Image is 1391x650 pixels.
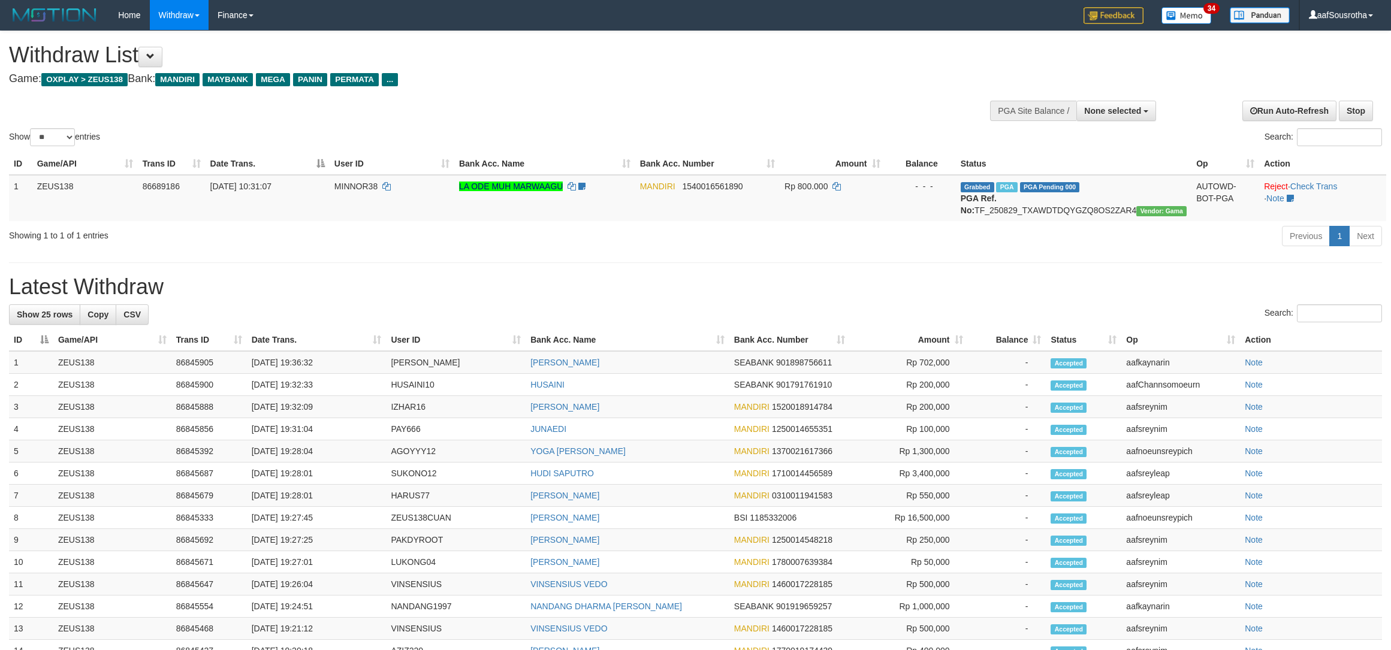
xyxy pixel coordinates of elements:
[968,418,1046,440] td: -
[41,73,128,86] span: OXPLAY > ZEUS138
[382,73,398,86] span: ...
[1242,101,1336,121] a: Run Auto-Refresh
[9,507,53,529] td: 8
[850,573,968,595] td: Rp 500,000
[734,424,770,434] span: MANDIRI
[247,595,387,618] td: [DATE] 19:24:51
[1051,380,1087,391] span: Accepted
[138,153,206,175] th: Trans ID: activate to sort column ascending
[734,557,770,567] span: MANDIRI
[1051,558,1087,568] span: Accepted
[32,175,138,221] td: ZEUS138
[386,529,526,551] td: PAKDYROOT
[772,424,832,434] span: Copy 1250014655351 to clipboard
[750,513,796,522] span: Copy 1185332006 to clipboard
[53,462,171,485] td: ZEUS138
[530,446,626,456] a: YOGA [PERSON_NAME]
[171,329,247,351] th: Trans ID: activate to sort column ascending
[772,402,832,412] span: Copy 1520018914784 to clipboard
[968,440,1046,462] td: -
[1121,529,1240,551] td: aafsreynim
[968,573,1046,595] td: -
[247,485,387,507] td: [DATE] 19:28:01
[256,73,290,86] span: MEGA
[1265,128,1382,146] label: Search:
[53,440,171,462] td: ZEUS138
[386,595,526,618] td: NANDANG1997
[247,329,387,351] th: Date Trans.: activate to sort column ascending
[1084,106,1141,116] span: None selected
[386,374,526,396] td: HUSAINI10
[171,418,247,440] td: 86845856
[53,485,171,507] td: ZEUS138
[9,175,32,221] td: 1
[1121,485,1240,507] td: aafsreyleap
[956,153,1191,175] th: Status
[1121,329,1240,351] th: Op: activate to sort column ascending
[1290,182,1338,191] a: Check Trans
[772,491,832,500] span: Copy 0310011941583 to clipboard
[772,624,832,633] span: Copy 1460017228185 to clipboard
[1051,580,1087,590] span: Accepted
[776,380,832,389] span: Copy 901791761910 to clipboard
[640,182,675,191] span: MANDIRI
[1121,440,1240,462] td: aafnoeunsreypich
[9,374,53,396] td: 2
[171,485,247,507] td: 86845679
[850,618,968,640] td: Rp 500,000
[1121,374,1240,396] td: aafChannsomoeurn
[530,402,599,412] a: [PERSON_NAME]
[968,485,1046,507] td: -
[850,329,968,351] th: Amount: activate to sort column ascending
[850,507,968,529] td: Rp 16,500,000
[734,446,770,456] span: MANDIRI
[772,535,832,545] span: Copy 1250014548218 to clipboard
[956,175,1191,221] td: TF_250829_TXAWDTDQYGZQ8OS2ZAR4
[1121,462,1240,485] td: aafsreyleap
[1264,182,1288,191] a: Reject
[734,579,770,589] span: MANDIRI
[53,351,171,374] td: ZEUS138
[968,529,1046,551] td: -
[155,73,200,86] span: MANDIRI
[116,304,149,325] a: CSV
[53,529,171,551] td: ZEUS138
[1051,358,1087,368] span: Accepted
[386,351,526,374] td: [PERSON_NAME]
[734,380,774,389] span: SEABANK
[1245,491,1263,500] a: Note
[530,491,599,500] a: [PERSON_NAME]
[1297,304,1382,322] input: Search:
[1046,329,1121,351] th: Status: activate to sort column ascending
[890,180,951,192] div: - - -
[734,535,770,545] span: MANDIRI
[386,462,526,485] td: SUKONO12
[386,440,526,462] td: AGOYYY12
[1245,424,1263,434] a: Note
[1259,175,1386,221] td: · ·
[203,73,253,86] span: MAYBANK
[1245,446,1263,456] a: Note
[1121,418,1240,440] td: aafsreynim
[784,182,828,191] span: Rp 800.000
[1161,7,1212,24] img: Button%20Memo.svg
[1051,602,1087,612] span: Accepted
[459,182,563,191] a: LA ODE MUH MARWAAGU
[1329,226,1350,246] a: 1
[386,507,526,529] td: ZEUS138CUAN
[386,573,526,595] td: VINSENSIUS
[9,396,53,418] td: 3
[850,529,968,551] td: Rp 250,000
[734,491,770,500] span: MANDIRI
[386,551,526,573] td: LUKONG04
[772,557,832,567] span: Copy 1780007639384 to clipboard
[1245,535,1263,545] a: Note
[123,310,141,319] span: CSV
[530,513,599,522] a: [PERSON_NAME]
[386,418,526,440] td: PAY666
[961,182,994,192] span: Grabbed
[17,310,73,319] span: Show 25 rows
[143,182,180,191] span: 86689186
[1121,573,1240,595] td: aafsreynim
[247,396,387,418] td: [DATE] 19:32:09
